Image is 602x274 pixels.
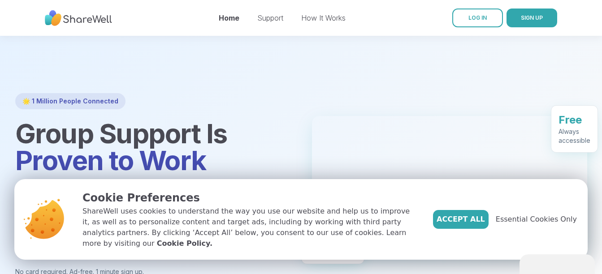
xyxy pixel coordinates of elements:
[82,190,419,206] p: Cookie Preferences
[257,13,283,22] a: Support
[433,210,489,229] button: Accept All
[452,9,503,27] a: LOG IN
[219,13,239,22] a: Home
[15,93,126,109] div: 🌟 1 Million People Connected
[15,120,290,174] h1: Group Support Is
[301,13,346,22] a: How It Works
[507,9,557,27] button: SIGN UP
[437,214,485,225] span: Accept All
[468,14,487,21] span: LOG IN
[45,6,112,30] img: ShareWell Nav Logo
[82,206,419,249] p: ShareWell uses cookies to understand the way you use our website and help us to improve it, as we...
[157,238,212,249] a: Cookie Policy.
[559,113,590,127] div: Free
[496,214,577,225] span: Essential Cookies Only
[521,14,543,21] span: SIGN UP
[15,144,206,176] span: Proven to Work
[559,127,590,145] div: Always accessible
